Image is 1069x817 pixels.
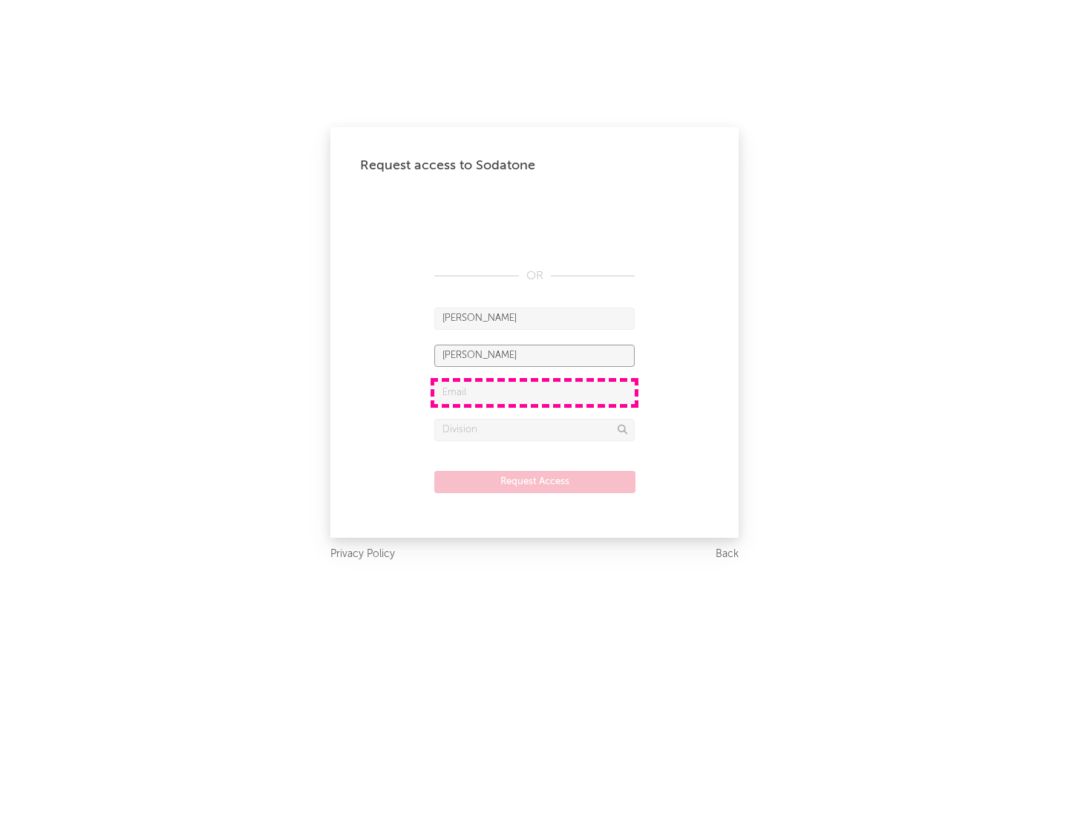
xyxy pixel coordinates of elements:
[434,307,635,330] input: First Name
[330,545,395,564] a: Privacy Policy
[434,382,635,404] input: Email
[434,471,635,493] button: Request Access
[360,157,709,175] div: Request access to Sodatone
[434,419,635,441] input: Division
[716,545,739,564] a: Back
[434,345,635,367] input: Last Name
[434,267,635,285] div: OR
